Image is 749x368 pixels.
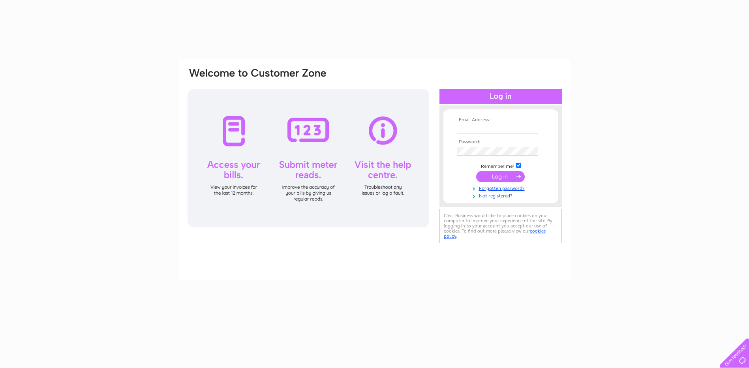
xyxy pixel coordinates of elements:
[455,161,546,169] td: Remember me?
[455,139,546,145] th: Password:
[444,228,546,239] a: cookies policy
[457,192,546,199] a: Not registered?
[457,184,546,192] a: Forgotten password?
[455,117,546,123] th: Email Address:
[476,171,525,182] input: Submit
[439,209,562,243] div: Clear Business would like to place cookies on your computer to improve your experience of the sit...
